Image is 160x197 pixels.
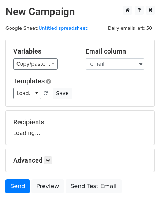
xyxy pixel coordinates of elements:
[66,179,121,193] a: Send Test Email
[13,118,147,137] div: Loading...
[13,47,75,55] h5: Variables
[38,25,87,31] a: Untitled spreadsheet
[5,6,155,18] h2: New Campaign
[86,47,147,55] h5: Email column
[13,58,58,70] a: Copy/paste...
[53,88,72,99] button: Save
[13,156,147,164] h5: Advanced
[5,25,88,31] small: Google Sheet:
[5,179,30,193] a: Send
[105,25,155,31] a: Daily emails left: 50
[105,24,155,32] span: Daily emails left: 50
[31,179,64,193] a: Preview
[13,118,147,126] h5: Recipients
[13,77,45,85] a: Templates
[13,88,41,99] a: Load...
